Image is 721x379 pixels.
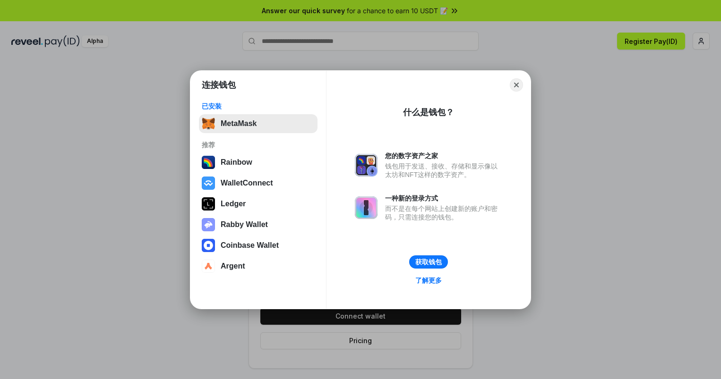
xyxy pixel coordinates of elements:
div: 而不是在每个网站上创建新的账户和密码，只需连接您的钱包。 [385,204,502,221]
button: MetaMask [199,114,318,133]
div: WalletConnect [221,179,273,187]
div: 获取钱包 [415,258,442,266]
button: Rainbow [199,153,318,172]
h1: 连接钱包 [202,79,236,91]
div: 什么是钱包？ [403,107,454,118]
img: svg+xml,%3Csvg%20xmlns%3D%22http%3A%2F%2Fwww.w3.org%2F2000%2Fsvg%22%20fill%3D%22none%22%20viewBox... [355,196,378,219]
div: 钱包用于发送、接收、存储和显示像以太坊和NFT这样的数字资产。 [385,162,502,179]
div: 推荐 [202,141,315,149]
div: Coinbase Wallet [221,241,279,250]
button: Argent [199,257,318,276]
div: 已安装 [202,102,315,110]
img: svg+xml,%3Csvg%20xmlns%3D%22http%3A%2F%2Fwww.w3.org%2F2000%2Fsvg%22%20fill%3D%22none%22%20viewBox... [202,218,215,231]
div: Rainbow [221,158,252,167]
img: svg+xml,%3Csvg%20width%3D%22120%22%20height%3D%22120%22%20viewBox%3D%220%200%20120%20120%22%20fil... [202,156,215,169]
button: Close [510,78,523,92]
div: Rabby Wallet [221,220,268,229]
a: 了解更多 [410,274,447,286]
button: Coinbase Wallet [199,236,318,255]
button: Ledger [199,194,318,213]
img: svg+xml,%3Csvg%20xmlns%3D%22http%3A%2F%2Fwww.w3.org%2F2000%2Fsvg%22%20fill%3D%22none%22%20viewBox... [355,154,378,177]
div: MetaMask [221,119,257,128]
img: svg+xml,%3Csvg%20width%3D%2228%22%20height%3D%2228%22%20viewBox%3D%220%200%2028%2028%22%20fill%3D... [202,177,215,190]
div: 了解更多 [415,276,442,285]
div: Argent [221,262,245,270]
div: 您的数字资产之家 [385,152,502,160]
img: svg+xml,%3Csvg%20width%3D%2228%22%20height%3D%2228%22%20viewBox%3D%220%200%2028%2028%22%20fill%3D... [202,239,215,252]
div: 一种新的登录方式 [385,194,502,202]
img: svg+xml,%3Csvg%20xmlns%3D%22http%3A%2F%2Fwww.w3.org%2F2000%2Fsvg%22%20width%3D%2228%22%20height%3... [202,197,215,211]
button: WalletConnect [199,174,318,193]
div: Ledger [221,200,246,208]
img: svg+xml,%3Csvg%20fill%3D%22none%22%20height%3D%2233%22%20viewBox%3D%220%200%2035%2033%22%20width%... [202,117,215,130]
button: Rabby Wallet [199,215,318,234]
img: svg+xml,%3Csvg%20width%3D%2228%22%20height%3D%2228%22%20viewBox%3D%220%200%2028%2028%22%20fill%3D... [202,260,215,273]
button: 获取钱包 [409,255,448,269]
